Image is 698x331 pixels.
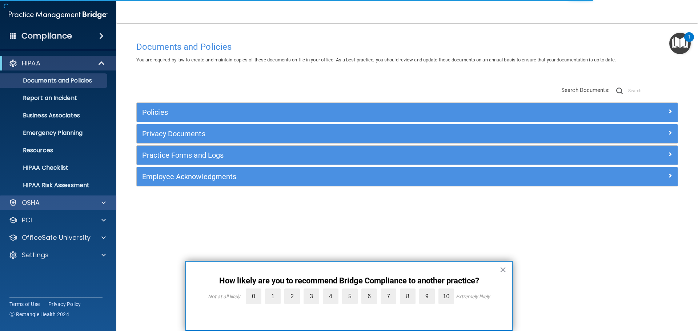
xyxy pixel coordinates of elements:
h4: Documents and Policies [136,42,678,52]
span: Ⓒ Rectangle Health 2024 [9,311,69,318]
label: 0 [246,288,261,304]
label: 3 [304,288,319,304]
p: How likely are you to recommend Bridge Compliance to another practice? [201,276,497,286]
label: 1 [265,288,281,304]
label: 10 [438,288,454,304]
p: Documents and Policies [5,77,104,84]
span: You are required by law to create and maintain copies of these documents on file in your office. ... [136,57,616,62]
input: Search [628,85,678,96]
button: Close [500,264,506,275]
h4: Compliance [21,31,72,41]
h5: Policies [142,108,537,116]
img: PMB logo [9,8,108,22]
p: PCI [22,216,32,225]
p: Resources [5,147,104,154]
p: Report an Incident [5,94,104,102]
label: 7 [381,288,396,304]
p: OSHA [22,198,40,207]
label: 8 [400,288,416,304]
label: 5 [342,288,358,304]
span: Search Documents: [561,87,610,93]
h5: Employee Acknowledgments [142,173,537,181]
button: Open Resource Center, 1 new notification [669,33,691,54]
div: Extremely likely [456,294,490,299]
p: Settings [22,251,49,259]
h5: Privacy Documents [142,130,537,138]
p: Emergency Planning [5,129,104,137]
p: HIPAA Risk Assessment [5,182,104,189]
img: ic-search.3b580494.png [616,88,623,94]
div: 1 [688,37,690,47]
p: Business Associates [5,112,104,119]
p: HIPAA [22,59,40,68]
label: 9 [419,288,435,304]
p: OfficeSafe University [22,233,91,242]
p: HIPAA Checklist [5,164,104,171]
div: Not at all likely [208,294,240,299]
label: 2 [284,288,300,304]
a: Privacy Policy [48,300,81,308]
h5: Practice Forms and Logs [142,151,537,159]
label: 6 [361,288,377,304]
a: Terms of Use [9,300,40,308]
label: 4 [323,288,338,304]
